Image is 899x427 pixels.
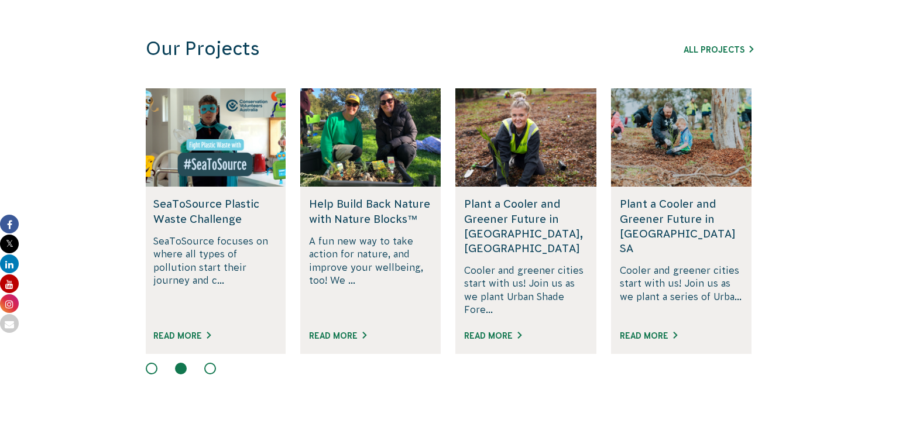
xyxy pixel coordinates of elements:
[153,331,211,340] a: Read More
[153,197,277,226] h5: SeaToSource Plastic Waste Challenge
[309,235,433,316] p: A fun new way to take action for nature, and improve your wellbeing, too! We ...
[309,197,433,226] h5: Help Build Back Nature with Nature Blocks™
[684,45,753,54] a: All Projects
[464,264,588,316] p: Cooler and greener cities start with us! Join us as we plant Urban Shade Fore...
[153,235,277,316] p: SeaToSource focuses on where all types of pollution start their journey and c...
[464,331,521,340] a: Read More
[620,197,743,256] h5: Plant a Cooler and Greener Future in [GEOGRAPHIC_DATA] SA
[620,331,677,340] a: Read More
[309,331,366,340] a: Read More
[146,37,595,60] h3: Our Projects
[620,264,743,316] p: Cooler and greener cities start with us! Join us as we plant a series of Urba...
[464,197,588,256] h5: Plant a Cooler and Greener Future in [GEOGRAPHIC_DATA], [GEOGRAPHIC_DATA]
